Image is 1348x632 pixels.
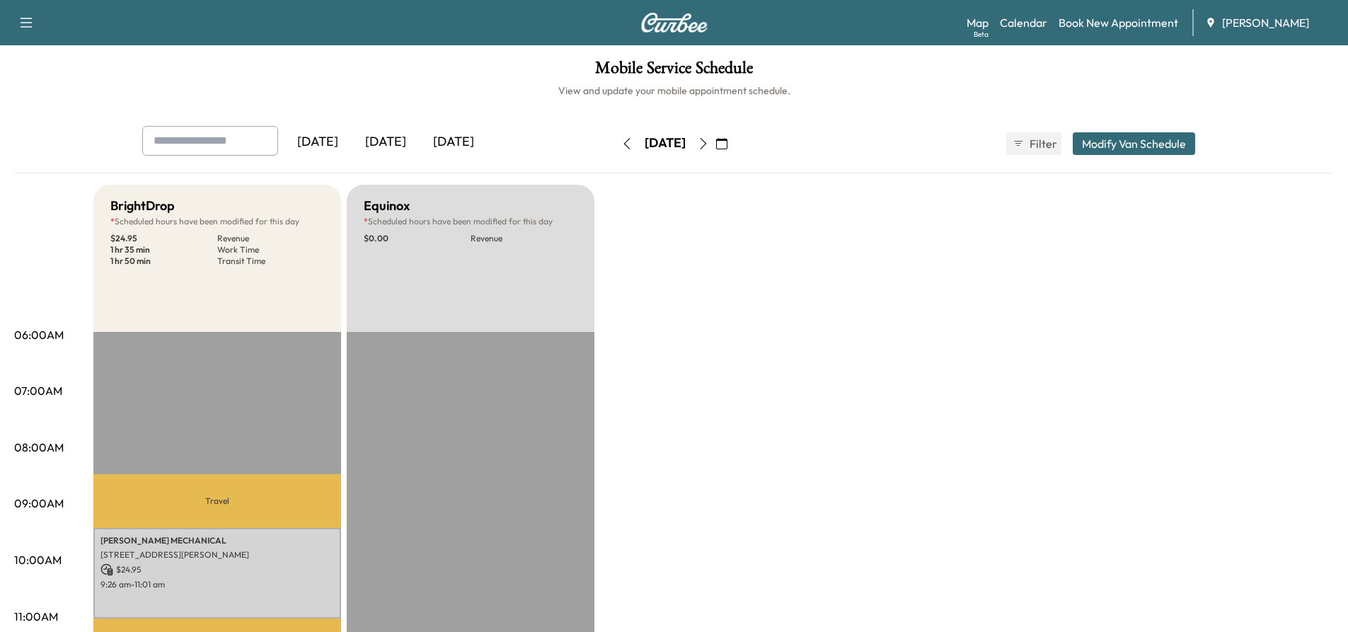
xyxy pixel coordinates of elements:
a: Calendar [1000,14,1047,31]
h5: Equinox [364,196,410,216]
h6: View and update your mobile appointment schedule. [14,84,1334,98]
img: Curbee Logo [640,13,708,33]
h1: Mobile Service Schedule [14,59,1334,84]
p: Work Time [217,244,324,255]
a: Book New Appointment [1059,14,1178,31]
p: Revenue [217,233,324,244]
p: Scheduled hours have been modified for this day [364,216,577,227]
p: [PERSON_NAME] MECHANICAL [100,535,334,546]
p: Transit Time [217,255,324,267]
span: Filter [1030,135,1055,152]
p: 1 hr 35 min [110,244,217,255]
div: [DATE] [352,126,420,159]
p: 06:00AM [14,326,64,343]
button: Filter [1006,132,1061,155]
p: Revenue [471,233,577,244]
a: MapBeta [967,14,989,31]
h5: BrightDrop [110,196,175,216]
div: Beta [974,29,989,40]
span: [PERSON_NAME] [1222,14,1309,31]
p: 07:00AM [14,382,62,399]
p: Travel [93,474,341,527]
button: Modify Van Schedule [1073,132,1195,155]
p: $ 24.95 [100,563,334,576]
div: [DATE] [420,126,488,159]
p: 08:00AM [14,439,64,456]
p: 11:00AM [14,608,58,625]
p: 10:00AM [14,551,62,568]
div: [DATE] [284,126,352,159]
p: $ 24.95 [110,233,217,244]
p: $ 0.00 [364,233,471,244]
p: 9:26 am - 11:01 am [100,579,334,590]
p: [STREET_ADDRESS][PERSON_NAME] [100,549,334,561]
p: Scheduled hours have been modified for this day [110,216,324,227]
p: 09:00AM [14,495,64,512]
p: 1 hr 50 min [110,255,217,267]
div: [DATE] [645,134,686,152]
